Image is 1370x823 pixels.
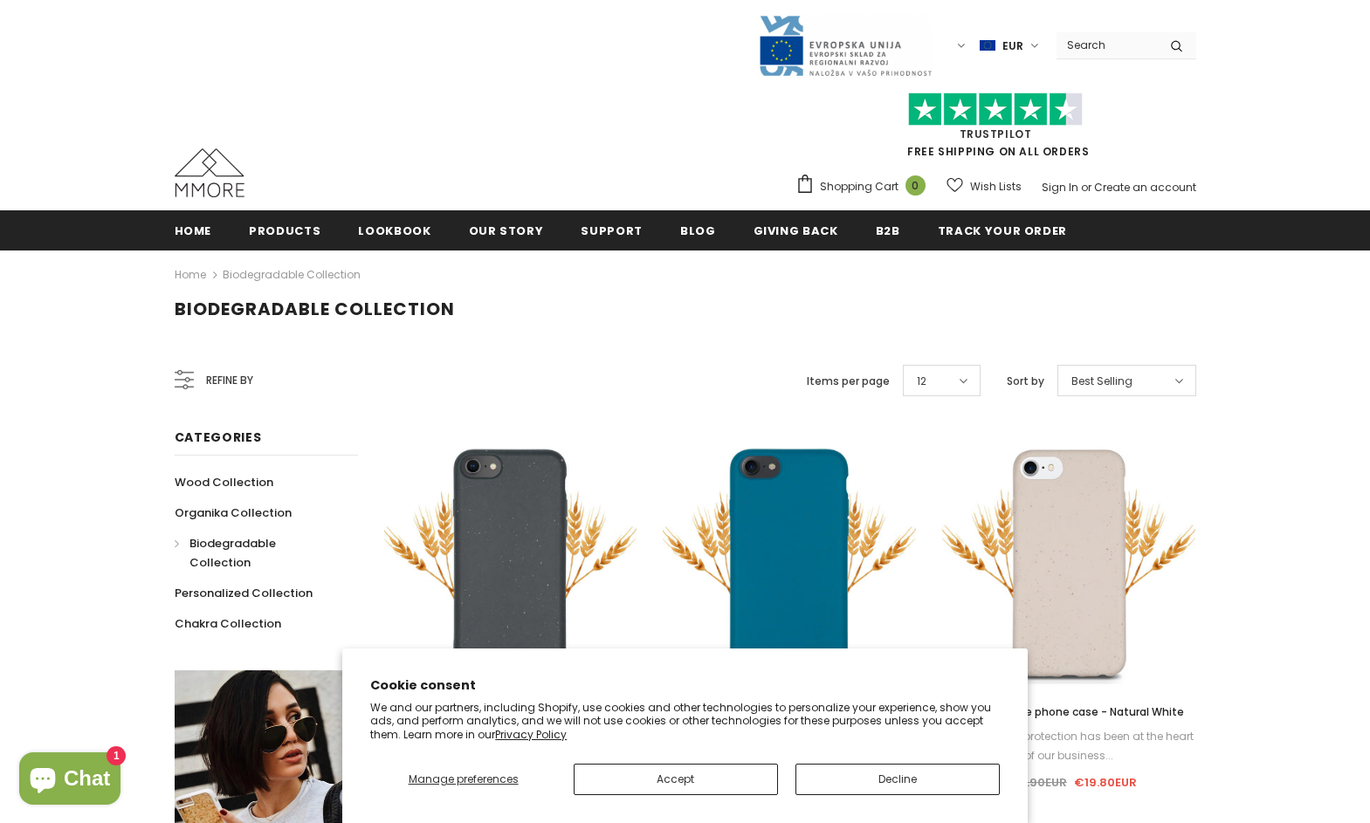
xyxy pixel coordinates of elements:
inbox-online-store-chat: Shopify online store chat [14,752,126,809]
input: Search Site [1057,32,1157,58]
a: Shopping Cart 0 [795,174,934,200]
a: Biodegradable phone case - Natural White [942,703,1195,722]
p: We and our partners, including Shopify, use cookies and other technologies to personalize your ex... [370,701,1000,742]
a: Biodegradable Collection [175,528,339,578]
span: €19.80EUR [1074,774,1137,791]
a: Wood Collection [175,467,273,497]
span: Manage preferences [409,772,519,786]
a: B2B [876,210,900,250]
span: Chakra Collection [175,615,281,632]
a: Track your order [938,210,1067,250]
span: Blog [680,223,716,239]
span: Biodegradable phone case - Natural White [953,704,1184,719]
span: B2B [876,223,900,239]
label: Items per page [807,373,890,390]
span: FREE SHIPPING ON ALL ORDERS [795,100,1196,159]
label: Sort by [1007,373,1044,390]
span: Wish Lists [970,178,1022,195]
a: Our Story [469,210,544,250]
span: Refine by [206,371,253,390]
button: Manage preferences [370,764,556,795]
a: Trustpilot [960,127,1032,141]
a: Chakra Collection [175,608,281,639]
a: Products [249,210,320,250]
a: Sign In [1042,180,1078,195]
span: Categories [175,429,262,446]
span: Lookbook [358,223,430,239]
span: Products [249,223,320,239]
span: Giving back [754,223,838,239]
img: Javni Razpis [758,14,933,78]
span: €26.90EUR [1002,774,1067,791]
img: MMORE Cases [175,148,244,197]
h2: Cookie consent [370,676,1000,695]
span: 12 [917,373,926,390]
a: Lookbook [358,210,430,250]
a: Home [175,210,212,250]
span: support [581,223,643,239]
span: Wood Collection [175,474,273,490]
a: Biodegradable Collection [223,267,361,282]
span: Biodegradable Collection [175,297,455,321]
a: Organika Collection [175,497,292,528]
a: Home [175,264,206,285]
button: Accept [574,764,778,795]
div: Environmental protection has been at the heart of our business... [942,727,1195,765]
span: EUR [1002,38,1023,55]
span: or [1081,180,1091,195]
span: Shopping Cart [820,178,898,195]
a: Wish Lists [947,171,1022,202]
a: support [581,210,643,250]
img: Trust Pilot Stars [908,93,1083,127]
span: Our Story [469,223,544,239]
a: Blog [680,210,716,250]
span: 0 [905,175,926,195]
a: Create an account [1094,180,1196,195]
a: Javni Razpis [758,38,933,52]
span: Personalized Collection [175,585,313,601]
button: Decline [795,764,1000,795]
span: Organika Collection [175,504,292,521]
span: Track your order [938,223,1067,239]
a: Privacy Policy [495,727,567,742]
a: Personalized Collection [175,578,313,608]
span: Best Selling [1071,373,1132,390]
a: Giving back [754,210,838,250]
span: Biodegradable Collection [189,535,276,571]
span: Home [175,223,212,239]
